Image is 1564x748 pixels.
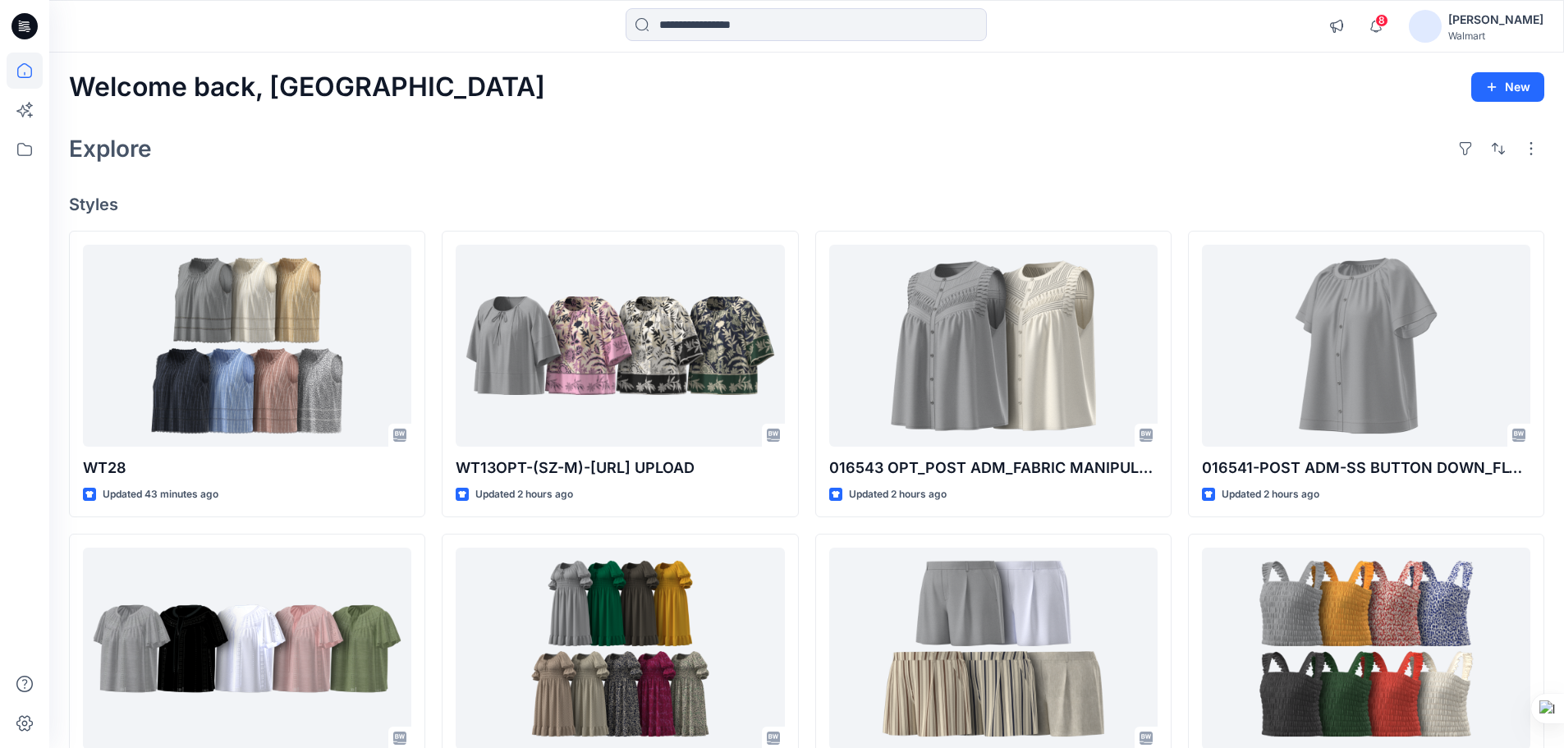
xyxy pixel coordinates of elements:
[1448,10,1543,30] div: [PERSON_NAME]
[69,72,545,103] h2: Welcome back, [GEOGRAPHIC_DATA]
[829,457,1158,480] p: 016543 OPT_POST ADM_FABRIC MANIPULATED SHELL
[69,135,152,162] h2: Explore
[456,245,784,447] a: WT13OPT-(SZ-M)-21-06-2025-AH.bw UPLOAD
[1375,14,1388,27] span: 8
[829,245,1158,447] a: 016543 OPT_POST ADM_FABRIC MANIPULATED SHELL
[456,457,784,480] p: WT13OPT-(SZ-M)-[URL] UPLOAD
[475,486,573,503] p: Updated 2 hours ago
[1448,30,1543,42] div: Walmart
[1202,245,1530,447] a: 016541-POST ADM-SS BUTTON DOWN_FLT012
[1409,10,1442,43] img: avatar
[849,486,947,503] p: Updated 2 hours ago
[83,457,411,480] p: WT28
[1202,457,1530,480] p: 016541-POST ADM-SS BUTTON DOWN_FLT012
[69,195,1544,214] h4: Styles
[1471,72,1544,102] button: New
[83,245,411,447] a: WT28
[103,486,218,503] p: Updated 43 minutes ago
[1222,486,1319,503] p: Updated 2 hours ago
